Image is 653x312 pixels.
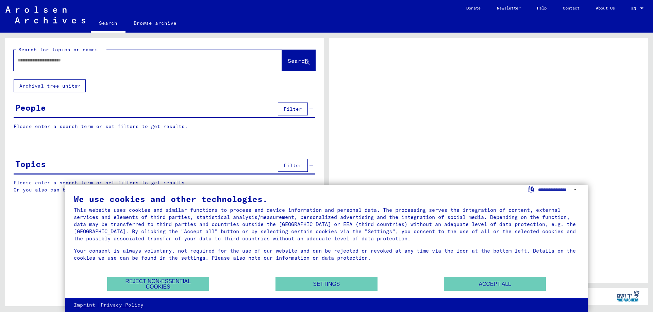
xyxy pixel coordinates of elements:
[18,47,98,53] mat-label: Search for topics or names
[278,103,308,115] button: Filter
[125,15,185,31] a: Browse archive
[15,102,46,114] div: People
[74,302,95,309] a: Imprint
[91,15,125,33] a: Search
[107,277,209,291] button: Reject non-essential cookies
[284,162,302,168] span: Filter
[282,50,315,71] button: Search
[631,6,639,11] span: EN
[101,302,144,309] a: Privacy Policy
[14,79,86,92] button: Archival tree units
[278,159,308,172] button: Filter
[14,179,315,194] p: Please enter a search term or set filters to get results. Or you also can browse the manually.
[284,106,302,112] span: Filter
[275,277,378,291] button: Settings
[74,247,579,261] div: Your consent is always voluntary, not required for the use of our website and can be rejected or ...
[14,123,315,130] p: Please enter a search term or set filters to get results.
[5,6,85,23] img: Arolsen_neg.svg
[74,206,579,242] div: This website uses cookies and similar functions to process end device information and personal da...
[615,288,641,305] img: yv_logo.png
[15,158,46,170] div: Topics
[74,195,579,203] div: We use cookies and other technologies.
[288,57,308,64] span: Search
[444,277,546,291] button: Accept all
